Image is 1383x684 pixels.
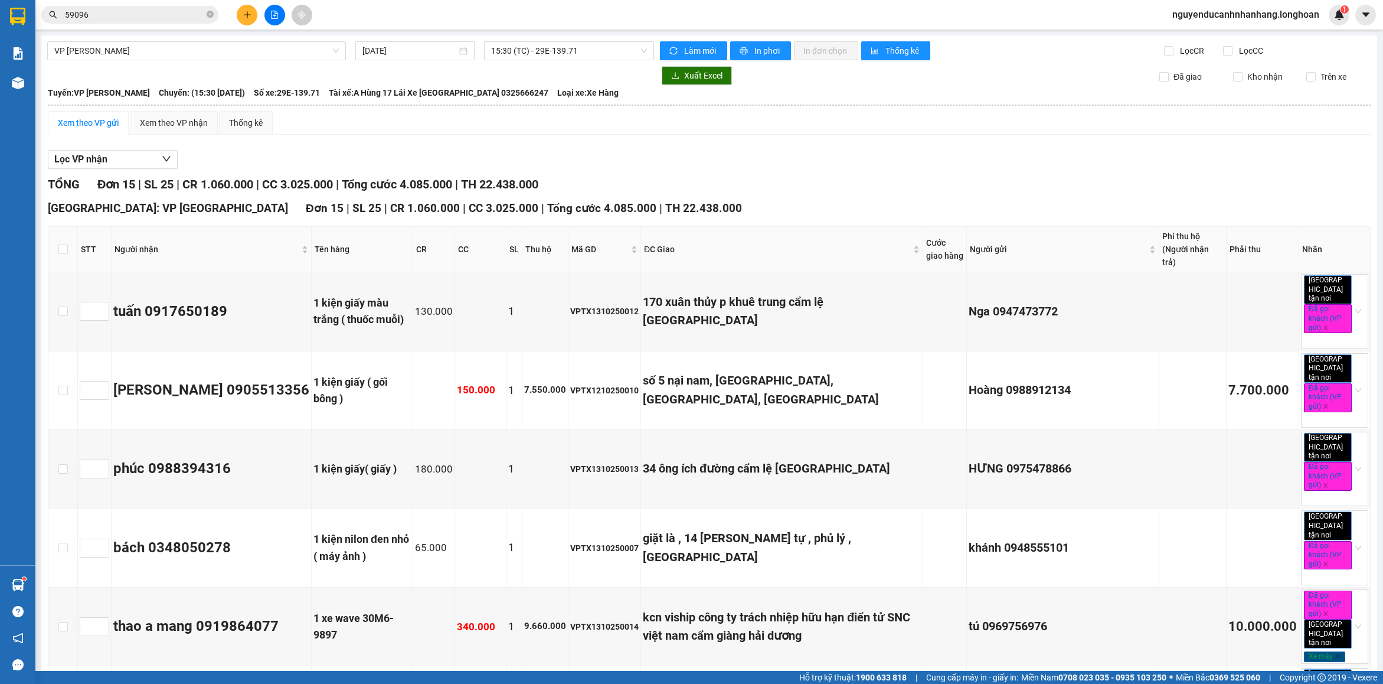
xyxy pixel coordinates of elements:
span: notification [12,633,24,644]
span: close [1323,561,1329,567]
button: In đơn chọn [794,41,858,60]
span: [GEOGRAPHIC_DATA] tận nơi [1304,354,1352,383]
span: close [1323,325,1329,331]
span: Làm mới [684,44,718,57]
span: [GEOGRAPHIC_DATA]: VP [GEOGRAPHIC_DATA] [48,201,288,215]
button: plus [237,5,257,25]
sup: 1 [22,577,26,581]
span: | [384,201,387,215]
span: sync [669,47,679,56]
div: khánh 0948555101 [969,539,1157,557]
span: Chuyến: (15:30 [DATE]) [159,86,245,99]
span: | [455,177,458,191]
span: Tổng cước 4.085.000 [342,177,452,191]
div: 180.000 [415,461,453,477]
span: Thống kê [885,44,921,57]
div: 1 kiện giấy ( gối bông ) [313,374,411,408]
img: solution-icon [12,47,24,60]
span: search [49,11,57,19]
span: file-add [270,11,279,19]
div: 9.660.000 [524,620,566,634]
td: VPTX1310250012 [568,272,641,351]
span: Lọc VP nhận [54,152,107,167]
div: 65.000 [415,540,453,556]
button: file-add [264,5,285,25]
div: Xem theo VP nhận [140,116,208,129]
span: caret-down [1361,9,1371,20]
span: Miền Bắc [1176,671,1260,684]
div: Thống kê [229,116,263,129]
span: close-circle [207,9,214,21]
div: 340.000 [457,619,504,635]
span: close [1335,653,1341,659]
span: SL 25 [144,177,174,191]
td: VPTX1310250013 [568,430,641,509]
div: Nhãn [1302,243,1367,256]
th: CR [413,227,455,272]
span: Đã gọi khách (VP gửi) [1304,383,1352,412]
div: 1 [508,461,520,477]
span: download [671,71,679,81]
span: Lọc CR [1175,44,1206,57]
span: ĐC Giao [644,243,911,256]
span: Trên xe [1316,70,1351,83]
span: [GEOGRAPHIC_DATA] tận nơi [1304,433,1352,462]
strong: 1900 633 818 [856,673,907,682]
span: Xuất Excel [684,69,722,82]
div: thao a mang 0919864077 [113,615,309,638]
div: 130.000 [415,304,453,320]
span: Mã GD [571,243,629,256]
span: close [1323,611,1329,617]
sup: 1 [1341,5,1349,14]
span: plus [243,11,251,19]
span: Đơn 15 [97,177,135,191]
div: VPTX1310250014 [570,620,639,633]
span: close [1333,453,1339,459]
span: Đã gọi khách (VP gửi) [1304,591,1352,620]
div: 1 xe wave 30M6-9897 [313,610,411,644]
span: | [138,177,141,191]
span: down [162,154,171,164]
div: 150.000 [457,382,504,398]
span: close [1333,640,1339,646]
div: 1 [508,618,520,635]
div: 1 kiện giấy( giấy ) [313,461,411,477]
span: ⚪️ [1169,675,1173,680]
span: close [1333,296,1339,302]
span: Loại xe: Xe Hàng [557,86,619,99]
div: Nga 0947473772 [969,302,1157,321]
div: bách 0348050278 [113,537,309,559]
div: HƯNG 0975478866 [969,460,1157,478]
td: VPTX1310250007 [568,509,641,587]
span: TH 22.438.000 [461,177,538,191]
button: caret-down [1355,5,1376,25]
div: số 5 nại nam, [GEOGRAPHIC_DATA], [GEOGRAPHIC_DATA], [GEOGRAPHIC_DATA] [643,372,921,409]
span: | [256,177,259,191]
th: Phải thu [1227,227,1299,272]
div: Hoàng 0988912134 [969,381,1157,399]
span: Hỗ trợ kỹ thuật: [799,671,907,684]
span: CR 1.060.000 [182,177,253,191]
span: | [916,671,917,684]
div: VPTX1210250010 [570,384,639,397]
td: VPTX1310250014 [568,588,641,666]
span: bar-chart [871,47,881,56]
th: Thu hộ [522,227,568,272]
div: 1 kiện nilon đen nhỏ ( máy ảnh ) [313,531,411,565]
span: Tài xế: A Hùng 17 Lái Xe [GEOGRAPHIC_DATA] 0325666247 [329,86,548,99]
div: kcn viship công ty trách nhiệp hữu hạn điển tử SNC việt nam cẩm giàng hải dương [643,608,921,646]
div: 1 kiện giấy màu trắng ( thuốc muỗi) [313,295,411,328]
div: VPTX1310250012 [570,305,639,318]
span: | [1269,671,1271,684]
div: VPTX1310250013 [570,462,639,475]
span: [GEOGRAPHIC_DATA] tận nơi [1304,512,1352,540]
button: aim [292,5,312,25]
span: nguyenducanhnhanhang.longhoan [1163,7,1329,22]
button: syncLàm mới [660,41,727,60]
div: 1 [508,382,520,399]
span: | [336,177,339,191]
button: Lọc VP nhận [48,150,178,169]
div: 7.700.000 [1228,380,1297,401]
div: phúc 0988394316 [113,458,309,480]
div: Xem theo VP gửi [58,116,119,129]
